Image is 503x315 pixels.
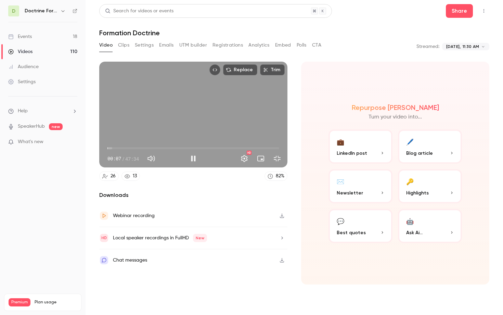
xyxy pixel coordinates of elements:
div: 82 % [276,173,284,180]
span: / [122,155,125,162]
button: Embed video [209,64,220,75]
div: Chat messages [113,256,147,264]
button: Turn on miniplayer [254,152,268,165]
span: New [193,234,207,242]
div: 💬 [337,216,344,226]
button: Clips [118,40,129,51]
span: 11:30 AM [463,43,479,50]
div: Search for videos or events [105,8,173,15]
h6: Doctrine Formation Avocats [25,8,57,14]
button: Analytics [248,40,270,51]
div: 00:07 [107,155,139,162]
span: Ask Ai... [406,229,423,236]
span: 00:07 [107,155,121,162]
span: D [12,8,15,15]
h2: Downloads [99,191,287,199]
div: 🔑 [406,176,414,187]
div: 🖊️ [406,136,414,147]
a: 13 [121,172,140,181]
span: Newsletter [337,189,363,197]
span: 47:34 [125,155,139,162]
button: 🖊️Blog article [398,129,462,164]
h2: Repurpose [PERSON_NAME] [352,103,439,112]
span: new [49,123,63,130]
p: Streamed: [416,43,439,50]
button: Replace [223,64,257,75]
div: Audience [8,63,39,70]
span: LinkedIn post [337,150,367,157]
span: Highlights [406,189,429,197]
div: Local speaker recordings in FullHD [113,234,207,242]
button: Mute [144,152,158,165]
h1: Formation Doctrine [99,29,489,37]
button: Emails [159,40,173,51]
span: Blog article [406,150,433,157]
button: 🤖Ask Ai... [398,209,462,243]
p: Turn your video into... [369,113,422,121]
div: 🤖 [406,216,414,226]
button: Top Bar Actions [478,5,489,16]
a: 26 [99,172,119,181]
a: SpeakerHub [18,123,45,130]
span: Help [18,108,28,115]
button: Pause [186,152,200,165]
button: Settings [237,152,251,165]
span: Premium [9,298,30,306]
span: What's new [18,138,43,146]
div: 26 [111,173,116,180]
button: CTA [312,40,321,51]
button: Registrations [212,40,243,51]
li: help-dropdown-opener [8,108,77,115]
div: Videos [8,48,33,55]
button: Video [99,40,113,51]
button: 🔑Highlights [398,169,462,203]
div: HD [247,151,251,155]
div: 13 [133,173,137,180]
div: Webinar recording [113,212,155,220]
button: Exit full screen [270,152,284,165]
div: ✉️ [337,176,344,187]
button: Polls [297,40,307,51]
div: 💼 [337,136,344,147]
span: [DATE], [446,43,461,50]
button: Trim [260,64,285,75]
button: ✉️Newsletter [328,169,392,203]
button: 💬Best quotes [328,209,392,243]
button: Settings [135,40,154,51]
a: 82% [265,172,287,181]
button: Share [446,4,473,18]
span: Plan usage [35,300,77,305]
iframe: Noticeable Trigger [69,139,77,145]
button: 💼LinkedIn post [328,129,392,164]
div: Events [8,33,32,40]
span: Best quotes [337,229,366,236]
button: UTM builder [179,40,207,51]
button: Embed [275,40,291,51]
div: Settings [8,78,36,85]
